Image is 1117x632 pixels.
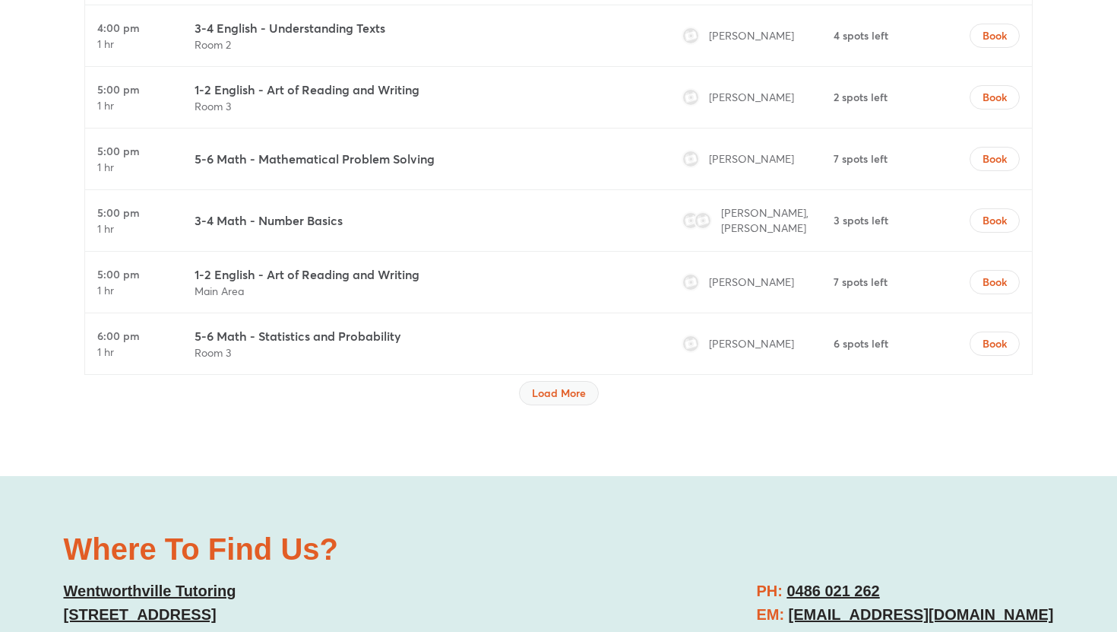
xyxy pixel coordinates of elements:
iframe: Chat Widget [856,460,1117,632]
a: 0486 021 262 [786,583,879,599]
a: [EMAIL_ADDRESS][DOMAIN_NAME] [789,606,1054,623]
h2: Where To Find Us? [64,534,544,564]
span: EM: [756,606,784,623]
span: PH: [756,583,782,599]
a: Wentworthville Tutoring[STREET_ADDRESS] [64,583,236,623]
